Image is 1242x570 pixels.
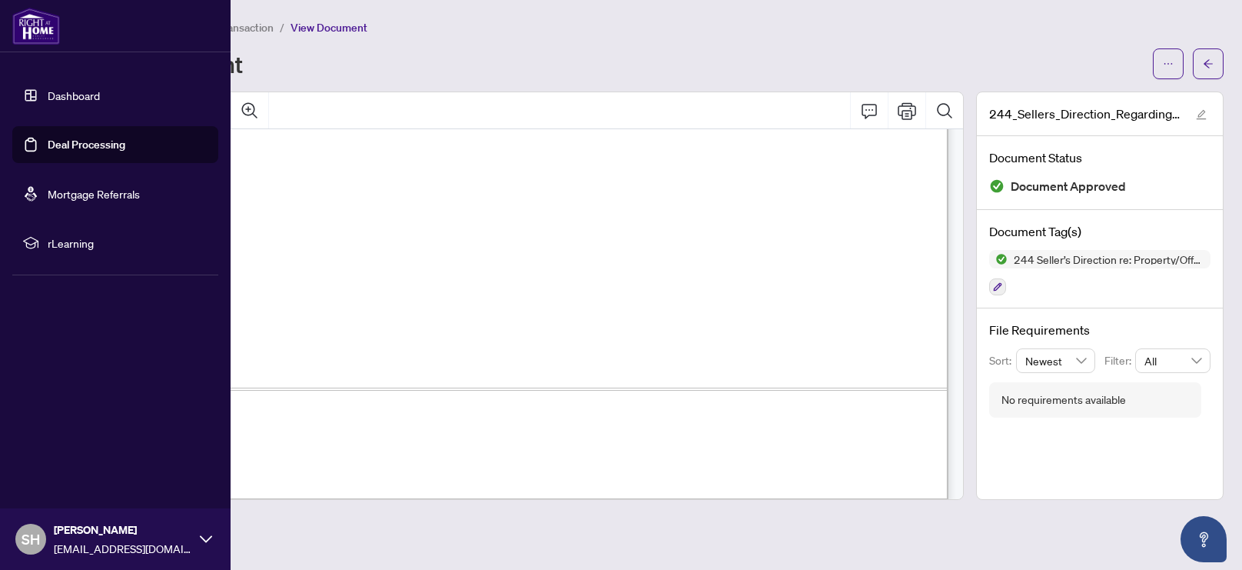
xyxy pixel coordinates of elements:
span: ellipsis [1163,58,1174,69]
button: Open asap [1181,516,1227,562]
p: Filter: [1104,352,1135,369]
span: 244 Seller’s Direction re: Property/Offers [1008,254,1210,265]
span: rLearning [48,235,208,252]
img: Document Status [989,178,1005,194]
span: Newest [1025,349,1087,372]
span: View Transaction [191,21,274,35]
span: 244_Sellers_Direction_Regarding_Property_Offers_-_PropTx-[PERSON_NAME] 1.pdf [989,105,1181,123]
span: [EMAIL_ADDRESS][DOMAIN_NAME] [54,540,192,557]
span: Document Approved [1011,176,1126,197]
img: Status Icon [989,250,1008,268]
h4: Document Tag(s) [989,222,1210,241]
span: arrow-left [1203,58,1214,69]
p: Sort: [989,352,1016,369]
span: All [1144,349,1201,372]
h4: File Requirements [989,321,1210,339]
a: Dashboard [48,88,100,102]
span: edit [1196,109,1207,120]
h4: Document Status [989,148,1210,167]
span: [PERSON_NAME] [54,522,192,538]
span: SH [22,528,40,550]
a: Deal Processing [48,138,125,152]
div: No requirements available [1001,392,1126,408]
li: / [280,18,284,36]
img: logo [12,8,60,45]
span: View Document [291,21,367,35]
a: Mortgage Referrals [48,187,140,201]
